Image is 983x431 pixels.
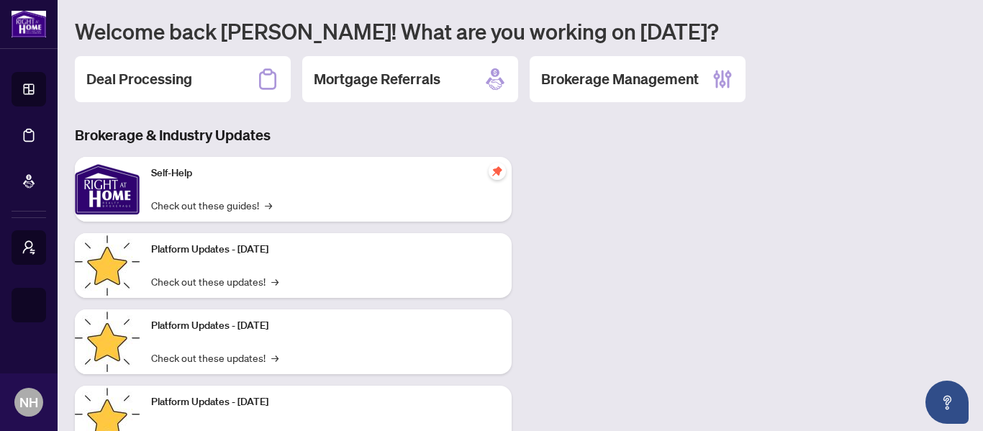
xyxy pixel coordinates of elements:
[151,350,278,366] a: Check out these updates!→
[19,392,38,412] span: NH
[151,318,500,334] p: Platform Updates - [DATE]
[151,273,278,289] a: Check out these updates!→
[75,233,140,298] img: Platform Updates - July 21, 2025
[265,197,272,213] span: →
[22,240,36,255] span: user-switch
[12,11,46,37] img: logo
[75,17,966,45] h1: Welcome back [PERSON_NAME]! What are you working on [DATE]?
[151,242,500,258] p: Platform Updates - [DATE]
[541,69,699,89] h2: Brokerage Management
[151,197,272,213] a: Check out these guides!→
[75,309,140,374] img: Platform Updates - July 8, 2025
[75,157,140,222] img: Self-Help
[271,273,278,289] span: →
[75,125,512,145] h3: Brokerage & Industry Updates
[271,350,278,366] span: →
[151,165,500,181] p: Self-Help
[925,381,969,424] button: Open asap
[314,69,440,89] h2: Mortgage Referrals
[151,394,500,410] p: Platform Updates - [DATE]
[489,163,506,180] span: pushpin
[86,69,192,89] h2: Deal Processing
